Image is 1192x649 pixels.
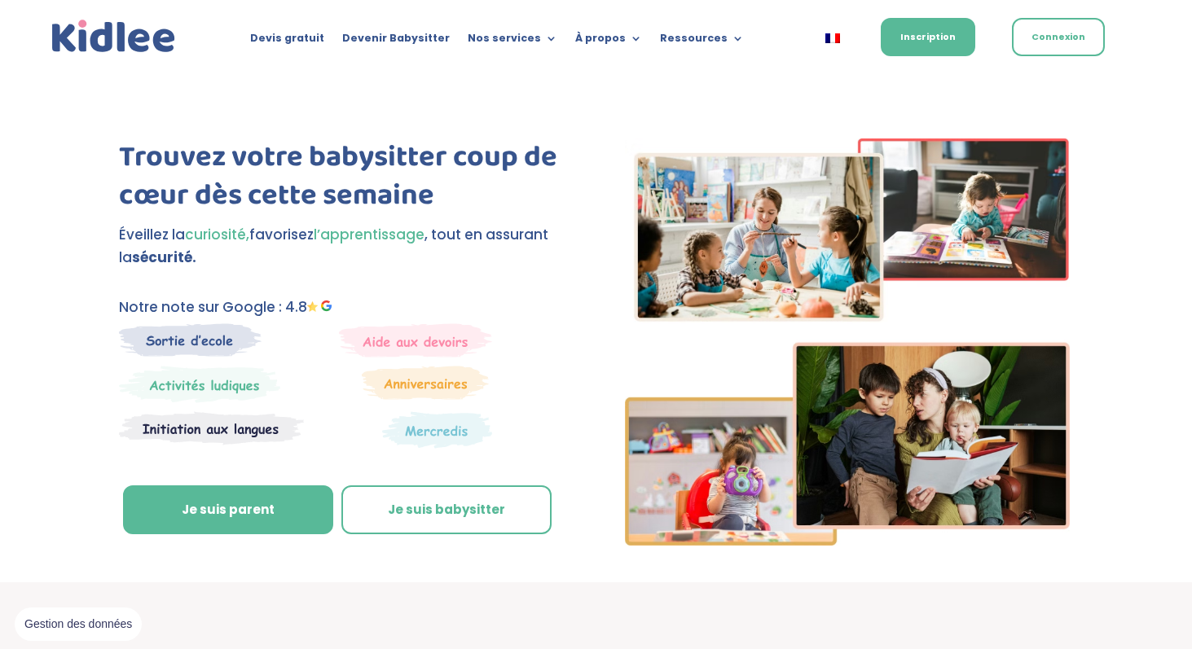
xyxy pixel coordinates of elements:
img: Atelier thematique [119,411,304,445]
a: Kidlee Logo [48,16,180,57]
strong: sécurité. [132,248,196,267]
img: Thematique [382,411,492,449]
img: Sortie decole [119,323,262,357]
img: weekends [339,323,492,357]
p: Notre note sur Google : 4.8 [119,296,570,319]
span: Gestion des données [24,617,132,632]
picture: Imgs-2 [625,531,1070,550]
h1: Trouvez votre babysitter coup de cœur dès cette semaine [119,138,570,223]
a: À propos [575,33,642,50]
a: Connexion [1012,18,1105,56]
a: Inscription [881,18,975,56]
span: curiosité, [185,225,249,244]
img: Français [825,33,840,43]
a: Nos services [468,33,557,50]
button: Gestion des données [15,607,142,642]
a: Ressources [660,33,744,50]
a: Devenir Babysitter [342,33,450,50]
a: Devis gratuit [250,33,324,50]
span: l’apprentissage [314,225,424,244]
a: Je suis parent [123,485,333,534]
a: Je suis babysitter [341,485,552,534]
img: Anniversaire [362,366,489,400]
p: Éveillez la favorisez , tout en assurant la [119,223,570,270]
img: Mercredi [119,366,280,403]
img: logo_kidlee_bleu [48,16,180,57]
